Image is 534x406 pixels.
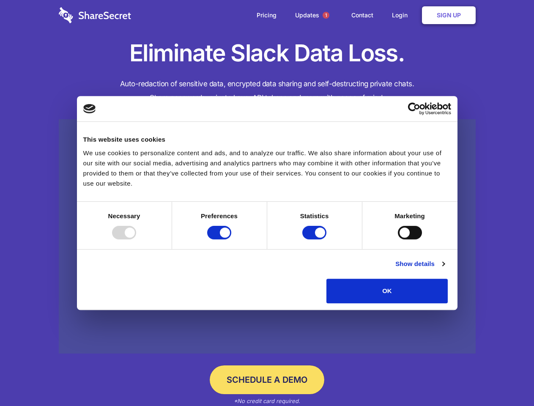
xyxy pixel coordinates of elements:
a: Show details [395,259,444,269]
a: Contact [343,2,382,28]
h4: Auto-redaction of sensitive data, encrypted data sharing and self-destructing private chats. Shar... [59,77,476,105]
strong: Marketing [394,212,425,219]
h1: Eliminate Slack Data Loss. [59,38,476,69]
strong: Preferences [201,212,238,219]
span: 1 [323,12,329,19]
div: This website uses cookies [83,134,451,145]
strong: Necessary [108,212,140,219]
button: OK [326,279,448,303]
img: logo [83,104,96,113]
div: We use cookies to personalize content and ads, and to analyze our traffic. We also share informat... [83,148,451,189]
a: Login [383,2,420,28]
a: Usercentrics Cookiebot - opens in a new window [377,102,451,115]
a: Pricing [248,2,285,28]
a: Sign Up [422,6,476,24]
img: logo-wordmark-white-trans-d4663122ce5f474addd5e946df7df03e33cb6a1c49d2221995e7729f52c070b2.svg [59,7,131,23]
strong: Statistics [300,212,329,219]
em: *No credit card required. [234,398,300,404]
a: Wistia video thumbnail [59,119,476,354]
a: Schedule a Demo [210,365,324,394]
